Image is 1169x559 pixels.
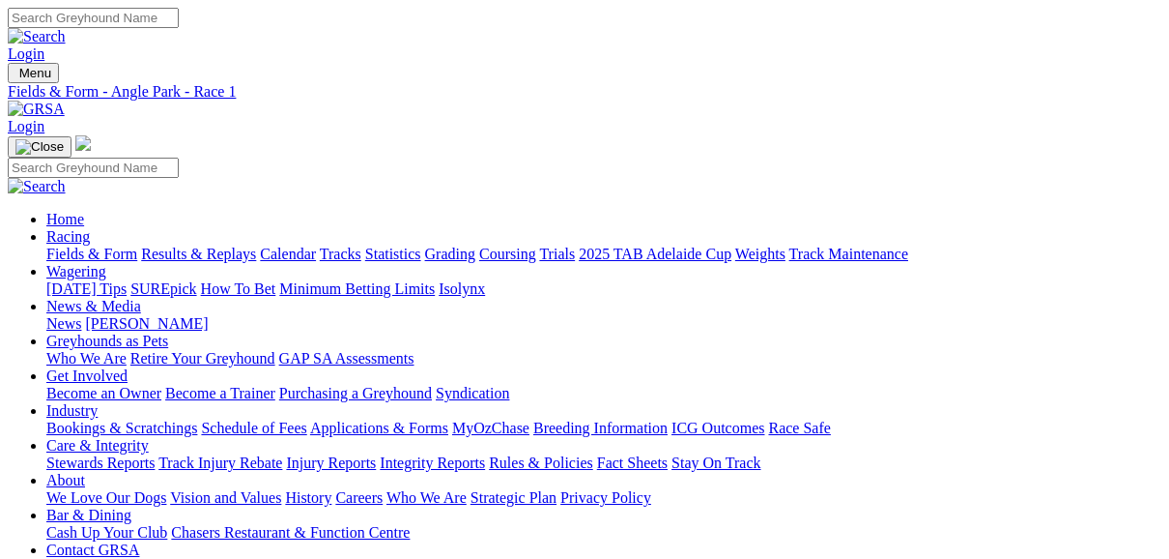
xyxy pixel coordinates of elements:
[560,489,651,506] a: Privacy Policy
[165,385,275,401] a: Become a Trainer
[46,489,1161,507] div: About
[46,437,149,454] a: Care & Integrity
[671,420,764,436] a: ICG Outcomes
[46,455,1161,472] div: Care & Integrity
[489,455,593,471] a: Rules & Policies
[75,135,91,151] img: logo-grsa-white.png
[46,298,141,314] a: News & Media
[285,489,331,506] a: History
[46,246,137,262] a: Fields & Form
[46,228,90,245] a: Racing
[46,507,131,523] a: Bar & Dining
[579,246,731,262] a: 2025 TAB Adelaide Cup
[46,263,106,279] a: Wagering
[8,8,179,28] input: Search
[470,489,556,506] a: Strategic Plan
[46,368,128,384] a: Get Involved
[8,178,66,195] img: Search
[8,136,71,158] button: Toggle navigation
[597,455,668,471] a: Fact Sheets
[425,246,475,262] a: Grading
[8,63,59,83] button: Toggle navigation
[15,139,64,155] img: Close
[46,350,127,367] a: Who We Are
[479,246,536,262] a: Coursing
[46,402,98,419] a: Industry
[85,315,208,332] a: [PERSON_NAME]
[539,246,575,262] a: Trials
[260,246,316,262] a: Calendar
[439,280,485,297] a: Isolynx
[46,315,81,332] a: News
[8,101,65,118] img: GRSA
[46,524,167,541] a: Cash Up Your Club
[735,246,785,262] a: Weights
[8,83,1161,101] a: Fields & Form - Angle Park - Race 1
[386,489,467,506] a: Who We Are
[46,280,1161,298] div: Wagering
[46,385,1161,402] div: Get Involved
[201,280,276,297] a: How To Bet
[8,118,44,134] a: Login
[46,280,127,297] a: [DATE] Tips
[130,280,196,297] a: SUREpick
[171,524,410,541] a: Chasers Restaurant & Function Centre
[46,420,1161,437] div: Industry
[789,246,908,262] a: Track Maintenance
[130,350,275,367] a: Retire Your Greyhound
[380,455,485,471] a: Integrity Reports
[452,420,529,436] a: MyOzChase
[533,420,668,436] a: Breeding Information
[158,455,282,471] a: Track Injury Rebate
[46,246,1161,263] div: Racing
[46,385,161,401] a: Become an Owner
[170,489,281,506] a: Vision and Values
[8,158,179,178] input: Search
[46,472,85,488] a: About
[46,420,197,436] a: Bookings & Scratchings
[365,246,421,262] a: Statistics
[436,385,509,401] a: Syndication
[46,211,84,227] a: Home
[141,246,256,262] a: Results & Replays
[8,45,44,62] a: Login
[768,420,830,436] a: Race Safe
[46,315,1161,333] div: News & Media
[19,66,51,80] span: Menu
[46,489,166,506] a: We Love Our Dogs
[279,280,435,297] a: Minimum Betting Limits
[46,524,1161,542] div: Bar & Dining
[46,350,1161,368] div: Greyhounds as Pets
[279,385,432,401] a: Purchasing a Greyhound
[279,350,414,367] a: GAP SA Assessments
[46,455,155,471] a: Stewards Reports
[46,542,139,558] a: Contact GRSA
[8,28,66,45] img: Search
[671,455,760,471] a: Stay On Track
[310,420,448,436] a: Applications & Forms
[335,489,383,506] a: Careers
[201,420,306,436] a: Schedule of Fees
[46,333,168,349] a: Greyhounds as Pets
[320,246,361,262] a: Tracks
[286,455,376,471] a: Injury Reports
